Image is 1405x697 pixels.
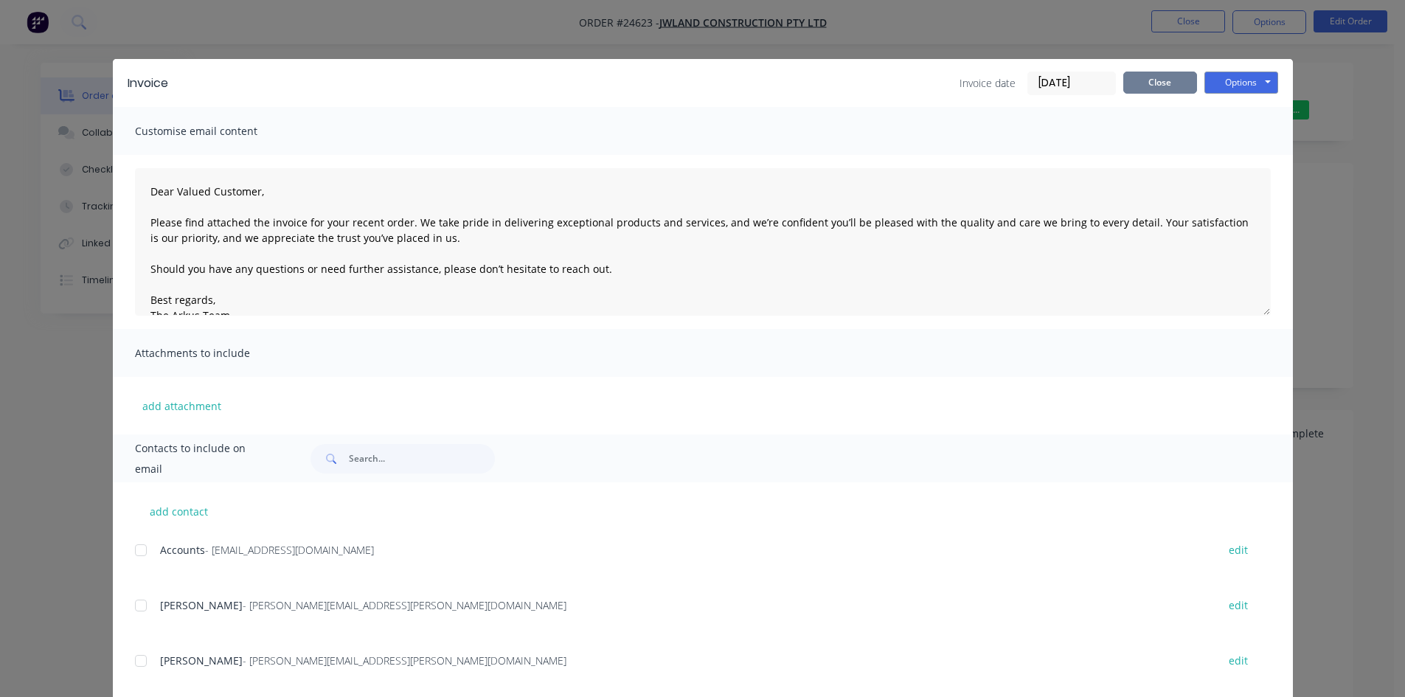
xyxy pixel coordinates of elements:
[1204,72,1278,94] button: Options
[243,598,566,612] span: - [PERSON_NAME][EMAIL_ADDRESS][PERSON_NAME][DOMAIN_NAME]
[1220,651,1257,670] button: edit
[349,444,495,474] input: Search...
[160,598,243,612] span: [PERSON_NAME]
[135,438,274,479] span: Contacts to include on email
[135,500,223,522] button: add contact
[160,653,243,667] span: [PERSON_NAME]
[160,543,205,557] span: Accounts
[1220,540,1257,560] button: edit
[135,343,297,364] span: Attachments to include
[128,74,168,92] div: Invoice
[243,653,566,667] span: - [PERSON_NAME][EMAIL_ADDRESS][PERSON_NAME][DOMAIN_NAME]
[1123,72,1197,94] button: Close
[960,75,1016,91] span: Invoice date
[135,168,1271,316] textarea: Dear Valued Customer, Please find attached the invoice for your recent order. We take pride in de...
[135,121,297,142] span: Customise email content
[1220,595,1257,615] button: edit
[135,395,229,417] button: add attachment
[205,543,374,557] span: - [EMAIL_ADDRESS][DOMAIN_NAME]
